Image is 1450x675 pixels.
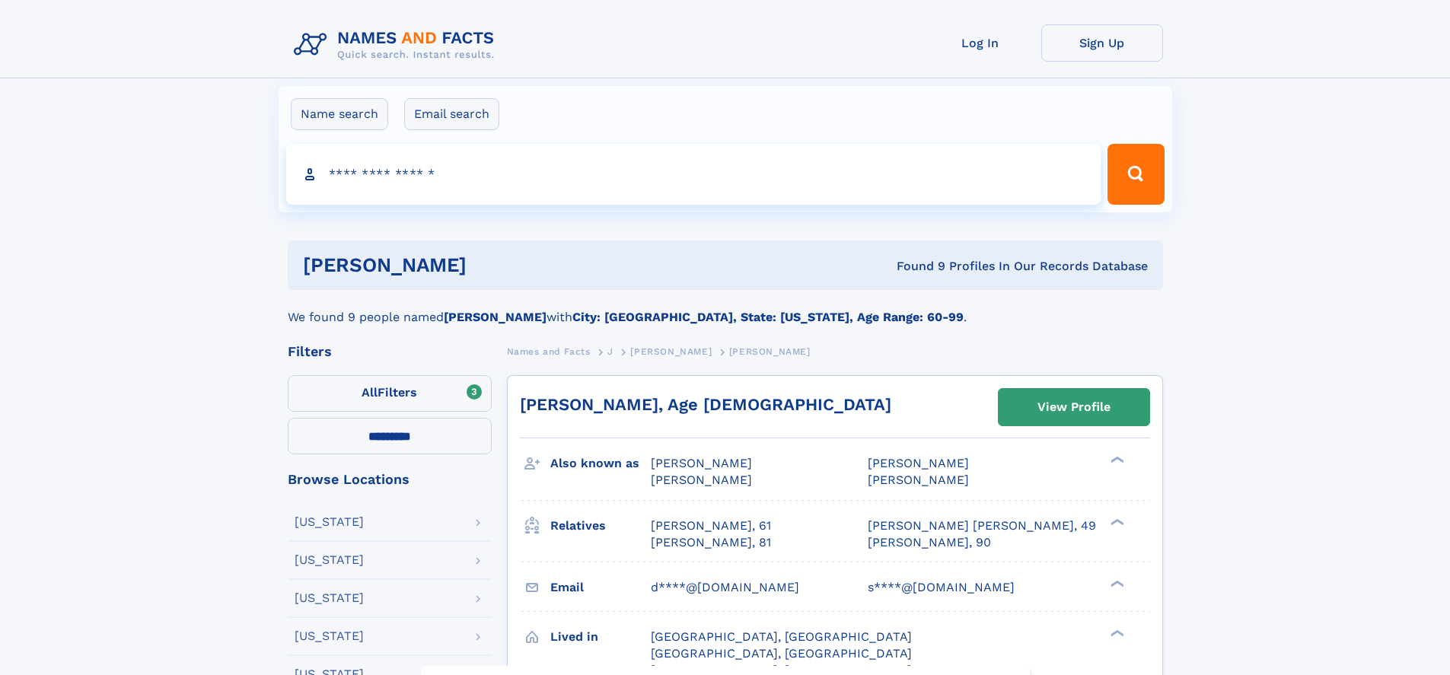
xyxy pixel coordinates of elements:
[303,256,682,275] h1: [PERSON_NAME]
[291,98,388,130] label: Name search
[868,517,1096,534] a: [PERSON_NAME] [PERSON_NAME], 49
[1107,144,1164,205] button: Search Button
[651,629,912,644] span: [GEOGRAPHIC_DATA], [GEOGRAPHIC_DATA]
[288,345,492,358] div: Filters
[630,346,712,357] span: [PERSON_NAME]
[295,630,364,642] div: [US_STATE]
[1107,578,1125,588] div: ❯
[729,346,811,357] span: [PERSON_NAME]
[868,456,969,470] span: [PERSON_NAME]
[295,516,364,528] div: [US_STATE]
[507,342,591,361] a: Names and Facts
[868,534,991,551] a: [PERSON_NAME], 90
[919,24,1041,62] a: Log In
[1107,628,1125,638] div: ❯
[520,395,891,414] a: [PERSON_NAME], Age [DEMOGRAPHIC_DATA]
[444,310,547,324] b: [PERSON_NAME]
[572,310,964,324] b: City: [GEOGRAPHIC_DATA], State: [US_STATE], Age Range: 60-99
[999,389,1149,425] a: View Profile
[1041,24,1163,62] a: Sign Up
[651,646,912,661] span: [GEOGRAPHIC_DATA], [GEOGRAPHIC_DATA]
[550,451,651,476] h3: Also known as
[288,290,1163,326] div: We found 9 people named with .
[288,473,492,486] div: Browse Locations
[681,258,1148,275] div: Found 9 Profiles In Our Records Database
[288,375,492,412] label: Filters
[868,473,969,487] span: [PERSON_NAME]
[651,473,752,487] span: [PERSON_NAME]
[630,342,712,361] a: [PERSON_NAME]
[651,534,771,551] a: [PERSON_NAME], 81
[295,592,364,604] div: [US_STATE]
[550,513,651,539] h3: Relatives
[288,24,507,65] img: Logo Names and Facts
[286,144,1101,205] input: search input
[404,98,499,130] label: Email search
[607,346,613,357] span: J
[607,342,613,361] a: J
[1107,517,1125,527] div: ❯
[550,624,651,650] h3: Lived in
[1037,390,1111,425] div: View Profile
[651,517,771,534] a: [PERSON_NAME], 61
[295,554,364,566] div: [US_STATE]
[550,575,651,600] h3: Email
[362,385,378,400] span: All
[1107,455,1125,465] div: ❯
[651,456,752,470] span: [PERSON_NAME]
